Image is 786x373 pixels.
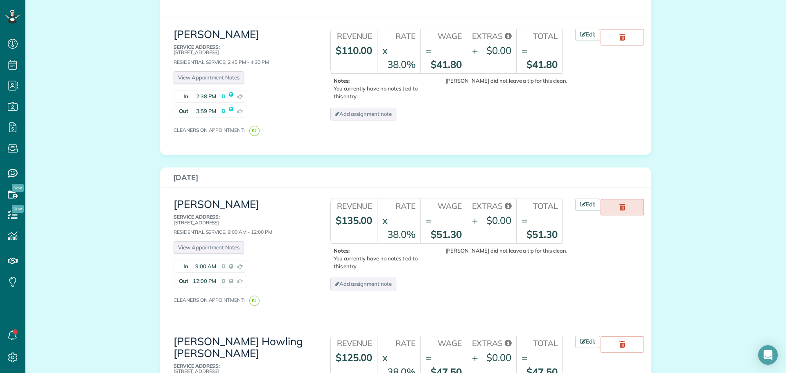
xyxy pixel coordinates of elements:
div: $0.00 [486,43,511,57]
p: [STREET_ADDRESS] [174,214,312,225]
th: Rate [377,29,420,42]
strong: $125.00 [336,351,373,364]
div: + [472,350,478,364]
strong: $135.00 [336,214,373,226]
div: x [382,43,388,57]
div: + [472,213,478,227]
a: [PERSON_NAME] Howling [PERSON_NAME] [174,335,303,360]
div: + [472,43,478,57]
div: Residential Service, 9:00 AM - 12:00 PM [174,214,312,235]
span: KT [249,296,260,306]
strong: In [174,260,190,272]
span: 2:38 PM [196,93,216,100]
th: Extras [467,336,516,349]
b: Notes: [334,77,350,84]
span: 9:00 AM [195,262,216,270]
div: 38.0% [387,227,416,241]
strong: $110.00 [336,44,373,57]
div: Residential Service, 2:45 PM - 4:30 PM [174,44,312,65]
th: Revenue [330,199,377,212]
span: New [12,184,24,192]
div: = [426,43,431,57]
p: [STREET_ADDRESS] [174,44,312,55]
p: You currently have no notes tied to this entry [334,247,425,270]
a: Add assignment note [330,108,396,120]
th: Extras [467,29,516,42]
div: [PERSON_NAME] did not leave a tip for this clean. [427,247,567,255]
strong: Out [174,105,190,117]
th: Total [516,336,562,349]
th: Revenue [330,29,377,42]
span: Cleaners on appointment: [174,297,248,303]
a: View Appointment Notes [174,241,244,254]
div: = [522,213,527,227]
div: = [522,43,527,57]
span: KT [249,126,260,136]
a: Add assignment note [330,278,396,290]
div: x [382,213,388,227]
div: 38.0% [387,57,416,71]
div: = [426,213,431,227]
b: Service Address: [174,214,220,220]
strong: In [174,90,190,102]
b: Notes: [334,247,350,254]
th: Total [516,29,562,42]
strong: $41.80 [526,58,558,70]
a: Edit [575,29,601,41]
p: You currently have no notes tied to this entry [334,77,425,100]
a: View Appointment Notes [174,71,244,84]
th: Rate [377,199,420,212]
div: $0.00 [486,350,511,364]
th: Total [516,199,562,212]
a: Edit [575,199,601,211]
span: 12:00 PM [193,277,216,285]
th: Revenue [330,336,377,349]
div: [PERSON_NAME] did not leave a tip for this clean. [427,77,567,85]
a: [PERSON_NAME] [174,27,259,41]
strong: $51.30 [431,228,462,240]
div: = [522,350,527,364]
div: Open Intercom Messenger [758,345,778,365]
th: Extras [467,199,516,212]
th: Rate [377,336,420,349]
a: [PERSON_NAME] [174,197,259,211]
div: x [382,350,388,364]
span: 3:59 PM [196,107,216,115]
strong: $51.30 [526,228,558,240]
b: Service Address: [174,363,220,369]
b: Service Address: [174,44,220,50]
th: Wage [420,199,467,212]
h3: [DATE] [173,174,638,182]
div: = [426,350,431,364]
th: Wage [420,336,467,349]
span: Cleaners on appointment: [174,127,248,133]
span: New [12,205,24,213]
th: Wage [420,29,467,42]
div: $0.00 [486,213,511,227]
strong: $41.80 [431,58,462,70]
strong: Out [174,275,190,287]
a: Edit [575,336,601,348]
